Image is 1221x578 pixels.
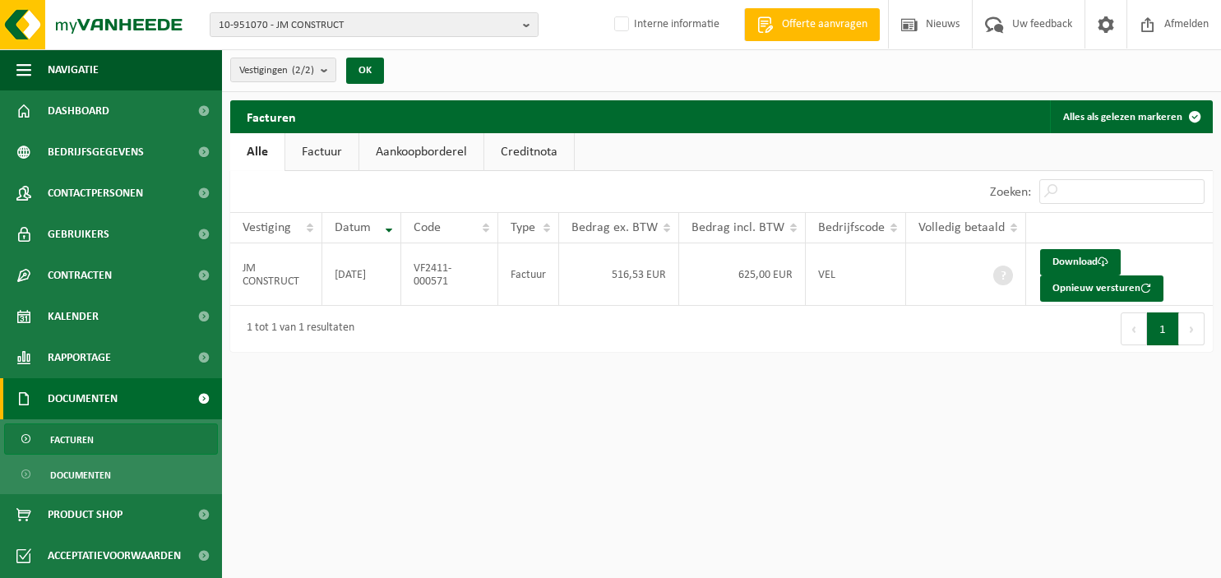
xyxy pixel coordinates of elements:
td: JM CONSTRUCT [230,243,322,306]
div: 1 tot 1 van 1 resultaten [238,314,354,344]
a: Offerte aanvragen [744,8,880,41]
td: [DATE] [322,243,401,306]
span: Vestigingen [239,58,314,83]
button: Opnieuw versturen [1040,275,1163,302]
span: Offerte aanvragen [778,16,872,33]
count: (2/2) [292,65,314,76]
span: Code [414,221,441,234]
a: Download [1040,249,1121,275]
span: Bedrag incl. BTW [691,221,784,234]
button: 10-951070 - JM CONSTRUCT [210,12,539,37]
span: Kalender [48,296,99,337]
td: VF2411-000571 [401,243,498,306]
span: Documenten [50,460,111,491]
td: Factuur [498,243,559,306]
span: Bedrag ex. BTW [571,221,658,234]
span: 10-951070 - JM CONSTRUCT [219,13,516,38]
td: 516,53 EUR [559,243,679,306]
button: Previous [1121,312,1147,345]
span: Product Shop [48,494,123,535]
button: Vestigingen(2/2) [230,58,336,82]
span: Gebruikers [48,214,109,255]
button: Alles als gelezen markeren [1050,100,1211,133]
button: 1 [1147,312,1179,345]
span: Bedrijfsgegevens [48,132,144,173]
span: Facturen [50,424,94,455]
a: Creditnota [484,133,574,171]
a: Factuur [285,133,358,171]
span: Bedrijfscode [818,221,885,234]
span: Vestiging [243,221,291,234]
span: Contracten [48,255,112,296]
span: Acceptatievoorwaarden [48,535,181,576]
h2: Facturen [230,100,312,132]
button: OK [346,58,384,84]
span: Type [511,221,535,234]
a: Alle [230,133,284,171]
a: Documenten [4,459,218,490]
span: Datum [335,221,371,234]
span: Documenten [48,378,118,419]
a: Aankoopborderel [359,133,483,171]
span: Navigatie [48,49,99,90]
td: 625,00 EUR [679,243,806,306]
span: Contactpersonen [48,173,143,214]
a: Facturen [4,423,218,455]
button: Next [1179,312,1205,345]
span: Volledig betaald [918,221,1005,234]
span: Dashboard [48,90,109,132]
label: Zoeken: [990,186,1031,199]
label: Interne informatie [611,12,719,37]
td: VEL [806,243,906,306]
span: Rapportage [48,337,111,378]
